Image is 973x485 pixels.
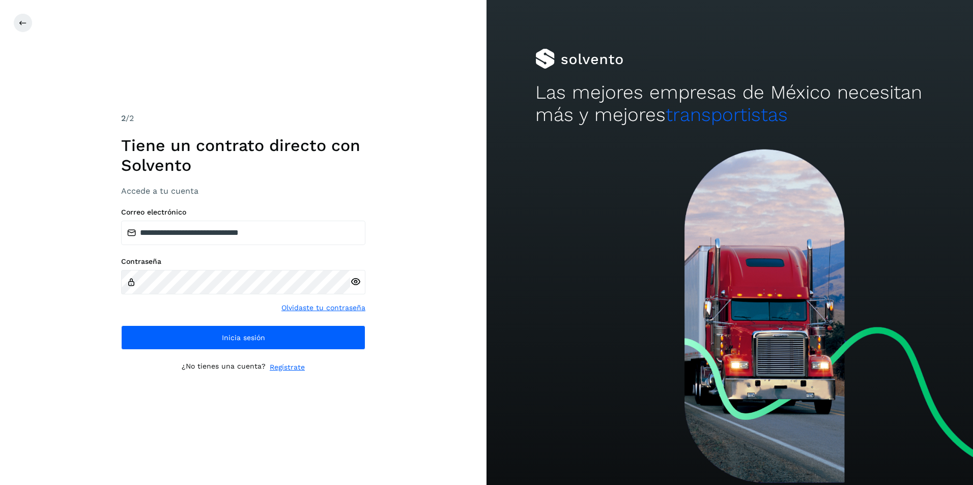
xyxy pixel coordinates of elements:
span: transportistas [666,104,788,126]
a: Regístrate [270,362,305,373]
label: Contraseña [121,257,365,266]
h2: Las mejores empresas de México necesitan más y mejores [535,81,925,127]
button: Inicia sesión [121,325,365,350]
p: ¿No tienes una cuenta? [182,362,266,373]
a: Olvidaste tu contraseña [281,302,365,313]
h1: Tiene un contrato directo con Solvento [121,136,365,175]
label: Correo electrónico [121,208,365,217]
div: /2 [121,112,365,125]
h3: Accede a tu cuenta [121,186,365,196]
span: Inicia sesión [222,334,265,341]
span: 2 [121,113,126,123]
